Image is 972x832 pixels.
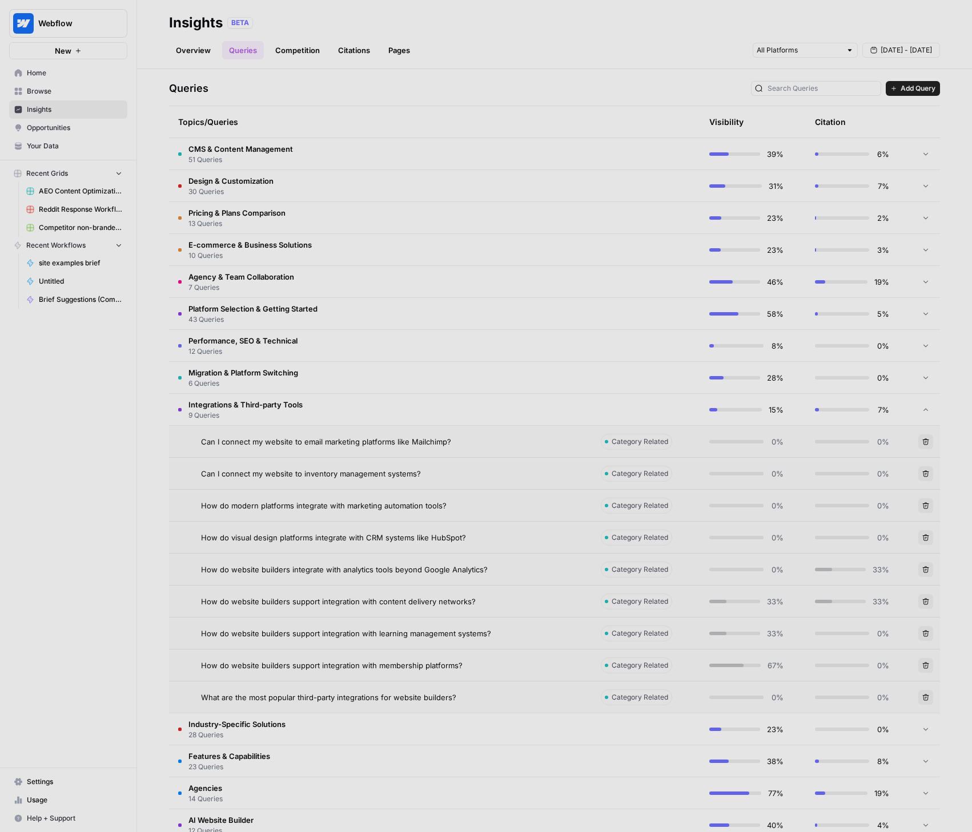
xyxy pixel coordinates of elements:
span: AEO Content Optimizations Grid [39,186,122,196]
span: Design & Customization [188,175,274,187]
span: 46% [767,276,784,288]
span: Integrations & Third-party Tools [188,399,303,410]
span: 0% [876,532,889,543]
span: 0% [876,436,889,447]
span: 0% [770,532,784,543]
span: Category Related [612,437,668,447]
button: Recent Workflows [9,237,127,254]
span: 23 Queries [188,762,270,772]
span: Features & Capabilities [188,750,270,762]
button: Help + Support [9,809,127,827]
a: Queries [222,41,264,59]
span: 19% [874,787,889,799]
span: 12 Queries [188,346,298,357]
span: Pricing & Plans Comparison [188,207,286,219]
a: Pages [381,41,417,59]
div: Insights [169,14,223,32]
span: Can I connect my website to email marketing platforms like Mailchimp? [201,436,451,447]
a: AEO Content Optimizations Grid [21,182,127,200]
span: Category Related [612,500,668,511]
a: Competition [268,41,327,59]
span: Can I connect my website to inventory management systems? [201,468,421,479]
span: Migration & Platform Switching [188,367,298,378]
a: Insights [9,100,127,119]
span: New [55,45,71,56]
button: Recent Grids [9,165,127,182]
span: 7% [876,180,889,192]
span: 28 Queries [188,730,286,740]
span: 0% [770,436,784,447]
h3: Queries [169,80,208,96]
span: 7% [876,404,889,415]
span: Competitor non-branded SEO Grid [39,223,122,233]
span: Category Related [612,692,668,702]
button: [DATE] - [DATE] [862,43,940,58]
span: Recent Workflows [26,240,86,251]
span: 6 Queries [188,378,298,389]
span: How do website builders integrate with analytics tools beyond Google Analytics? [201,564,488,575]
span: Brief Suggestions (Competitive Gap Analysis) [39,294,122,305]
img: Webflow Logo [13,13,34,34]
span: 0% [770,468,784,479]
span: 0% [770,500,784,511]
span: 10 Queries [188,251,312,261]
span: Settings [27,777,122,787]
a: Competitor non-branded SEO Grid [21,219,127,237]
span: 43 Queries [188,314,318,325]
span: 28% [767,372,784,383]
span: 39% [767,148,784,160]
span: 30 Queries [188,187,274,197]
span: How do visual design platforms integrate with CRM systems like HubSpot? [201,532,466,543]
span: 33% [767,596,784,607]
div: Visibility [709,116,744,128]
span: How do website builders support integration with content delivery networks? [201,596,476,607]
a: Reddit Response Workflow Grid [21,200,127,219]
span: [DATE] - [DATE] [881,45,932,55]
span: Performance, SEO & Technical [188,335,298,346]
span: 0% [876,372,889,383]
span: Your Data [27,141,122,151]
span: 33% [767,628,784,639]
a: Brief Suggestions (Competitive Gap Analysis) [21,290,127,309]
span: Category Related [612,660,668,671]
div: BETA [227,17,253,29]
span: Home [27,68,122,78]
span: 13 Queries [188,219,286,229]
span: 23% [767,244,784,256]
span: 4% [876,819,889,831]
span: 0% [876,500,889,511]
span: 0% [876,628,889,639]
span: 7 Queries [188,282,294,293]
div: Citation [815,106,846,138]
a: Settings [9,773,127,791]
span: Platform Selection & Getting Started [188,303,318,314]
span: Agency & Team Collaboration [188,271,294,282]
span: 19% [874,276,889,288]
span: Category Related [612,628,668,639]
span: CMS & Content Management [188,143,293,155]
span: Usage [27,795,122,805]
span: Industry-Specific Solutions [188,718,286,730]
span: What are the most popular third-party integrations for website builders? [201,692,456,703]
span: 38% [767,756,784,767]
span: 77% [768,787,784,799]
span: 9 Queries [188,410,303,421]
span: 51 Queries [188,155,293,165]
span: Insights [27,104,122,115]
span: Add Query [901,83,935,94]
span: 31% [769,180,784,192]
button: New [9,42,127,59]
span: 8% [876,756,889,767]
span: AI Website Builder [188,814,254,826]
a: Untitled [21,272,127,290]
span: How do modern platforms integrate with marketing automation tools? [201,500,447,511]
span: Webflow [38,18,107,29]
a: Citations [331,41,377,59]
span: Browse [27,86,122,96]
span: site examples brief [39,258,122,268]
input: All Platforms [757,45,841,56]
span: 0% [876,468,889,479]
a: Home [9,64,127,82]
span: Recent Grids [26,168,68,179]
span: Reddit Response Workflow Grid [39,204,122,215]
